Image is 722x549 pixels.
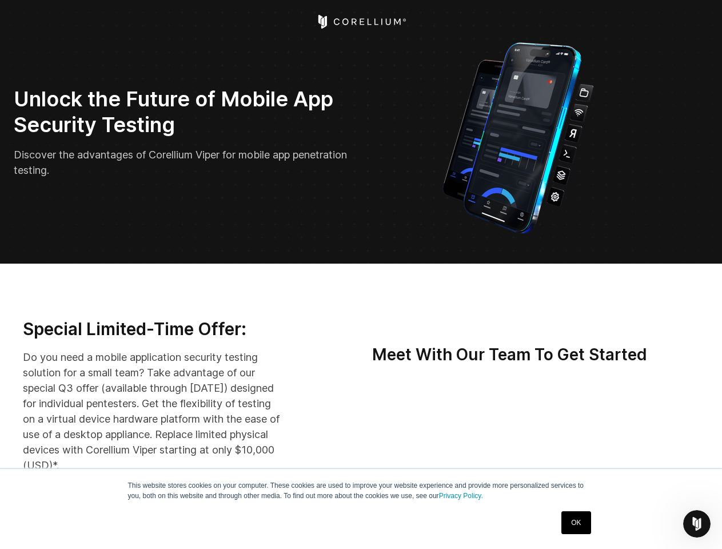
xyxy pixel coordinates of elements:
h3: Special Limited-Time Offer: [23,319,282,340]
a: OK [561,511,591,534]
span: Discover the advantages of Corellium Viper for mobile app penetration testing. [14,149,347,176]
h2: Unlock the Future of Mobile App Security Testing [14,86,353,138]
a: Corellium Home [316,15,406,29]
a: Privacy Policy. [439,492,483,500]
p: This website stores cookies on your computer. These cookies are used to improve your website expe... [128,480,595,501]
strong: Meet With Our Team To Get Started [372,345,647,364]
img: Corellium_VIPER_Hero_1_1x [432,37,604,236]
iframe: Intercom live chat [683,510,711,538]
